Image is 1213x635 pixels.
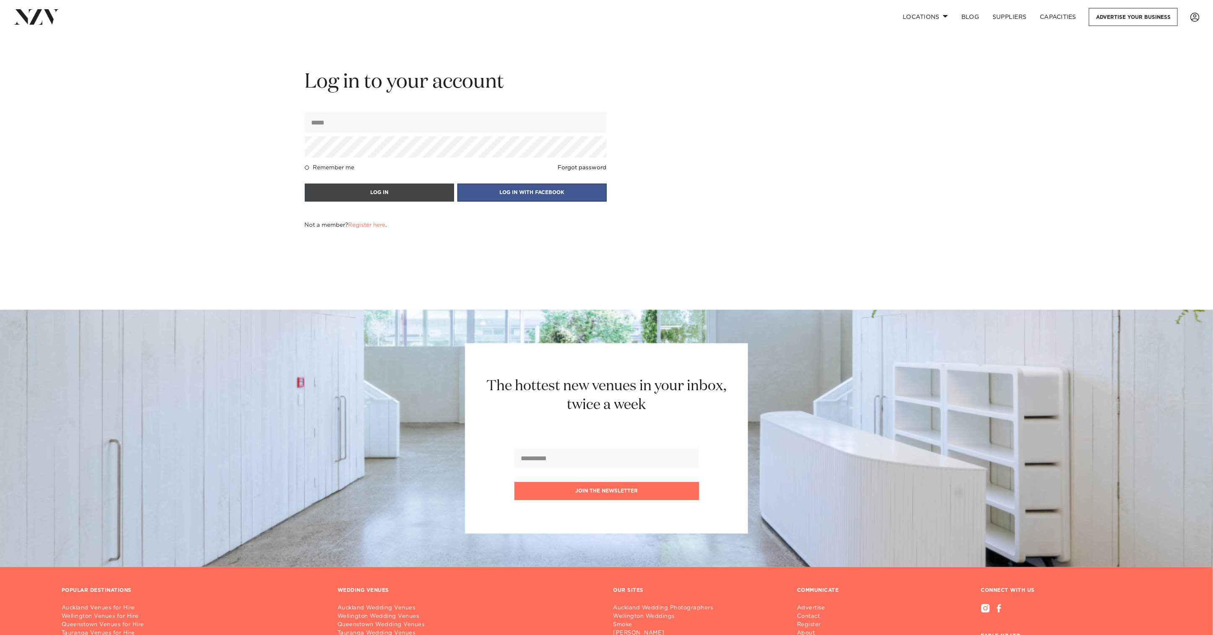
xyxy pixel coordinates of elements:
[338,621,600,629] a: Queenstown Wedding Venues
[1034,8,1083,26] a: Capacities
[797,612,859,621] a: Contact
[613,587,644,594] h3: OUR SITES
[62,587,132,594] h3: POPULAR DESTINATIONS
[797,621,859,629] a: Register
[457,189,607,196] a: LOG IN WITH FACEBOOK
[62,604,324,612] a: Auckland Venues for Hire
[797,604,859,612] a: Advertise
[338,587,389,594] h3: WEDDING VENUES
[62,621,324,629] a: Queenstown Venues for Hire
[558,164,607,171] a: Forgot password
[613,612,720,621] a: Wellington Weddings
[1089,8,1178,26] a: Advertise your business
[613,621,720,629] a: Smoke
[986,8,1033,26] a: SUPPLIERS
[62,612,324,621] a: Wellington Venues for Hire
[896,8,955,26] a: Locations
[981,587,1152,594] h3: CONNECT WITH US
[338,604,600,612] a: Auckland Wedding Venues
[514,482,699,500] button: Join the newsletter
[613,604,720,612] a: Auckland Wedding Photographers
[305,184,454,202] button: LOG IN
[305,69,607,96] h2: Log in to your account
[13,9,59,24] img: nzv-logo.png
[313,164,355,171] h4: Remember me
[305,222,387,228] h4: Not a member? .
[955,8,986,26] a: BLOG
[338,612,600,621] a: Wellington Wedding Venues
[457,184,607,202] button: LOG IN WITH FACEBOOK
[348,222,386,228] a: Register here
[797,587,839,594] h3: COMMUNICATE
[476,377,737,415] h2: The hottest new venues in your inbox, twice a week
